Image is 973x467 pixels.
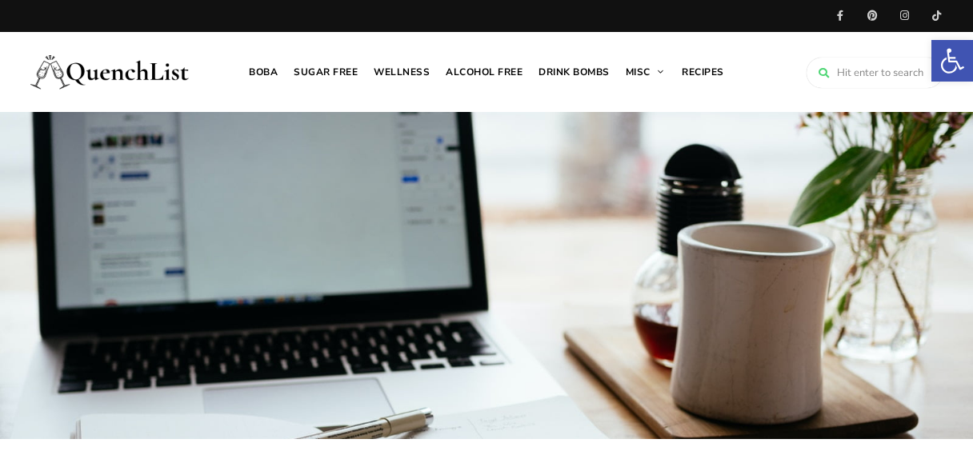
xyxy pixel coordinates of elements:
a: Wellness [366,32,438,112]
input: Hit enter to search [807,58,943,88]
a: Drink Bombs [531,32,618,112]
a: Recipes [674,32,732,112]
a: Boba [241,32,286,112]
a: Sugar free [286,32,366,112]
a: Misc [618,32,675,112]
img: Quench List [30,40,190,104]
a: Alcohol free [438,32,531,112]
